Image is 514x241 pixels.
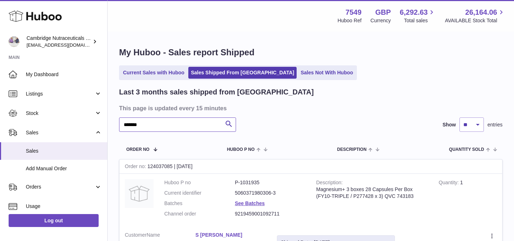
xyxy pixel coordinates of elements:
[119,47,503,58] h1: My Huboo - Sales report Shipped
[125,232,147,238] span: Customer
[235,200,265,206] a: See Batches
[449,147,484,152] span: Quantity Sold
[126,147,150,152] span: Order No
[235,190,306,196] dd: 5060371980306-3
[439,180,460,187] strong: Quantity
[26,165,102,172] span: Add Manual Order
[487,121,503,128] span: entries
[26,129,94,136] span: Sales
[121,67,187,79] a: Current Sales with Huboo
[119,104,501,112] h3: This page is updated every 15 minutes
[404,17,436,24] span: Total sales
[26,184,94,190] span: Orders
[26,71,102,78] span: My Dashboard
[345,8,362,17] strong: 7549
[227,147,255,152] span: Huboo P no
[26,203,102,210] span: Usage
[235,210,306,217] dd: 9219459001092711
[400,8,436,24] a: 6,292.63 Total sales
[445,8,505,24] a: 26,164.06 AVAILABLE Stock Total
[195,232,266,238] a: S [PERSON_NAME]
[445,17,505,24] span: AVAILABLE Stock Total
[125,163,147,171] strong: Order no
[400,8,428,17] span: 6,292.63
[338,17,362,24] div: Huboo Ref
[27,42,105,48] span: [EMAIL_ADDRESS][DOMAIN_NAME]
[119,159,502,174] div: 124037085 | [DATE]
[119,87,314,97] h2: Last 3 months sales shipped from [GEOGRAPHIC_DATA]
[164,179,235,186] dt: Huboo P no
[316,186,428,200] div: Magnesium+ 3 boxes 28 Capsules Per Box (FY10-TRIPLE / P277428 x 3) QVC 743183
[337,147,367,152] span: Description
[125,179,154,208] img: no-photo.jpg
[125,232,195,240] dt: Name
[298,67,355,79] a: Sales Not With Huboo
[9,36,19,47] img: qvc@camnutra.com
[188,67,297,79] a: Sales Shipped From [GEOGRAPHIC_DATA]
[371,17,391,24] div: Currency
[375,8,391,17] strong: GBP
[164,200,235,207] dt: Batches
[26,91,94,97] span: Listings
[9,214,99,227] a: Log out
[316,180,343,187] strong: Description
[465,8,497,17] span: 26,164.06
[433,174,502,226] td: 1
[235,179,306,186] dd: P-1031935
[27,35,91,48] div: Cambridge Nutraceuticals Ltd
[164,210,235,217] dt: Channel order
[164,190,235,196] dt: Current identifier
[443,121,456,128] label: Show
[26,148,102,154] span: Sales
[26,110,94,117] span: Stock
